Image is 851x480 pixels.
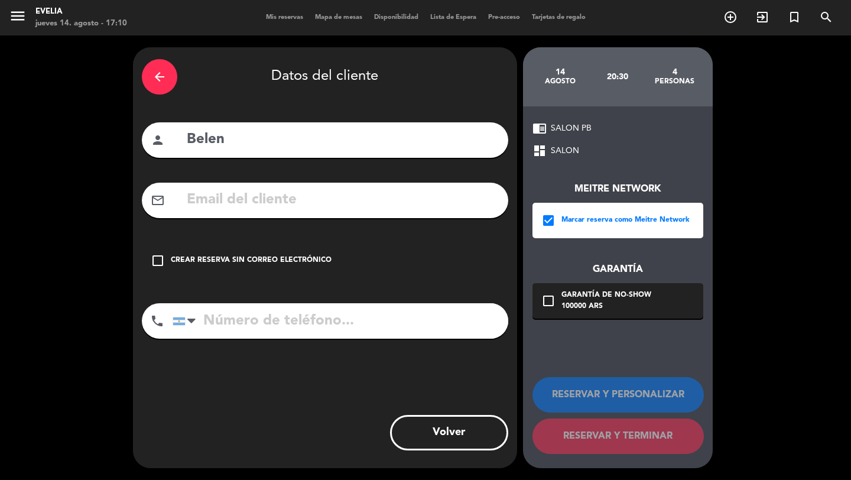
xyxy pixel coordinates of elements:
[646,77,703,86] div: personas
[589,56,646,98] div: 20:30
[532,419,704,454] button: RESERVAR Y TERMINAR
[561,215,690,226] div: Marcar reserva como Meitre Network
[151,254,165,268] i: check_box_outline_blank
[561,301,651,313] div: 100000 ARS
[532,181,703,197] div: Meitre Network
[390,415,508,450] button: Volver
[551,122,592,135] span: SALON PB
[309,14,368,21] span: Mapa de mesas
[532,77,589,86] div: agosto
[35,6,127,18] div: Evelia
[482,14,526,21] span: Pre-acceso
[186,128,499,152] input: Nombre del cliente
[171,255,332,267] div: Crear reserva sin correo electrónico
[151,133,165,147] i: person
[151,193,165,207] i: mail_outline
[526,14,592,21] span: Tarjetas de regalo
[532,67,589,77] div: 14
[424,14,482,21] span: Lista de Espera
[9,7,27,29] button: menu
[173,304,200,338] div: Argentina: +54
[152,70,167,84] i: arrow_back
[551,144,579,158] span: SALON
[532,144,547,158] span: dashboard
[173,303,508,339] input: Número de teléfono...
[723,10,738,24] i: add_circle_outline
[186,188,499,212] input: Email del cliente
[532,262,703,277] div: Garantía
[819,10,833,24] i: search
[787,10,801,24] i: turned_in_not
[142,56,508,98] div: Datos del cliente
[755,10,769,24] i: exit_to_app
[646,67,703,77] div: 4
[541,213,556,228] i: check_box
[260,14,309,21] span: Mis reservas
[561,290,651,301] div: Garantía de no-show
[532,377,704,413] button: RESERVAR Y PERSONALIZAR
[532,121,547,135] span: chrome_reader_mode
[541,294,556,308] i: check_box_outline_blank
[150,314,164,328] i: phone
[35,18,127,30] div: jueves 14. agosto - 17:10
[368,14,424,21] span: Disponibilidad
[9,7,27,25] i: menu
